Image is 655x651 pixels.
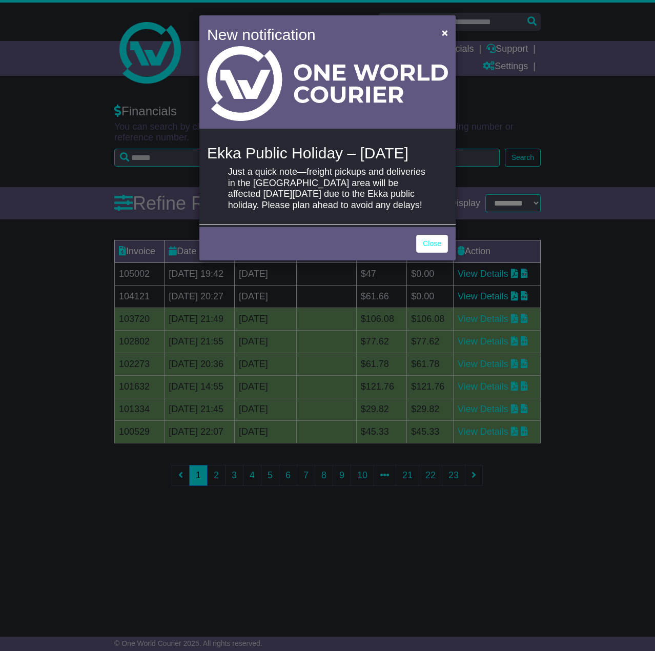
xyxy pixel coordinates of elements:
[207,46,448,121] img: Light
[207,145,448,161] h4: Ekka Public Holiday – [DATE]
[228,167,427,211] p: Just a quick note—freight pickups and deliveries in the [GEOGRAPHIC_DATA] area will be affected [...
[437,22,453,43] button: Close
[442,27,448,38] span: ×
[416,235,448,253] a: Close
[207,23,427,46] h4: New notification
